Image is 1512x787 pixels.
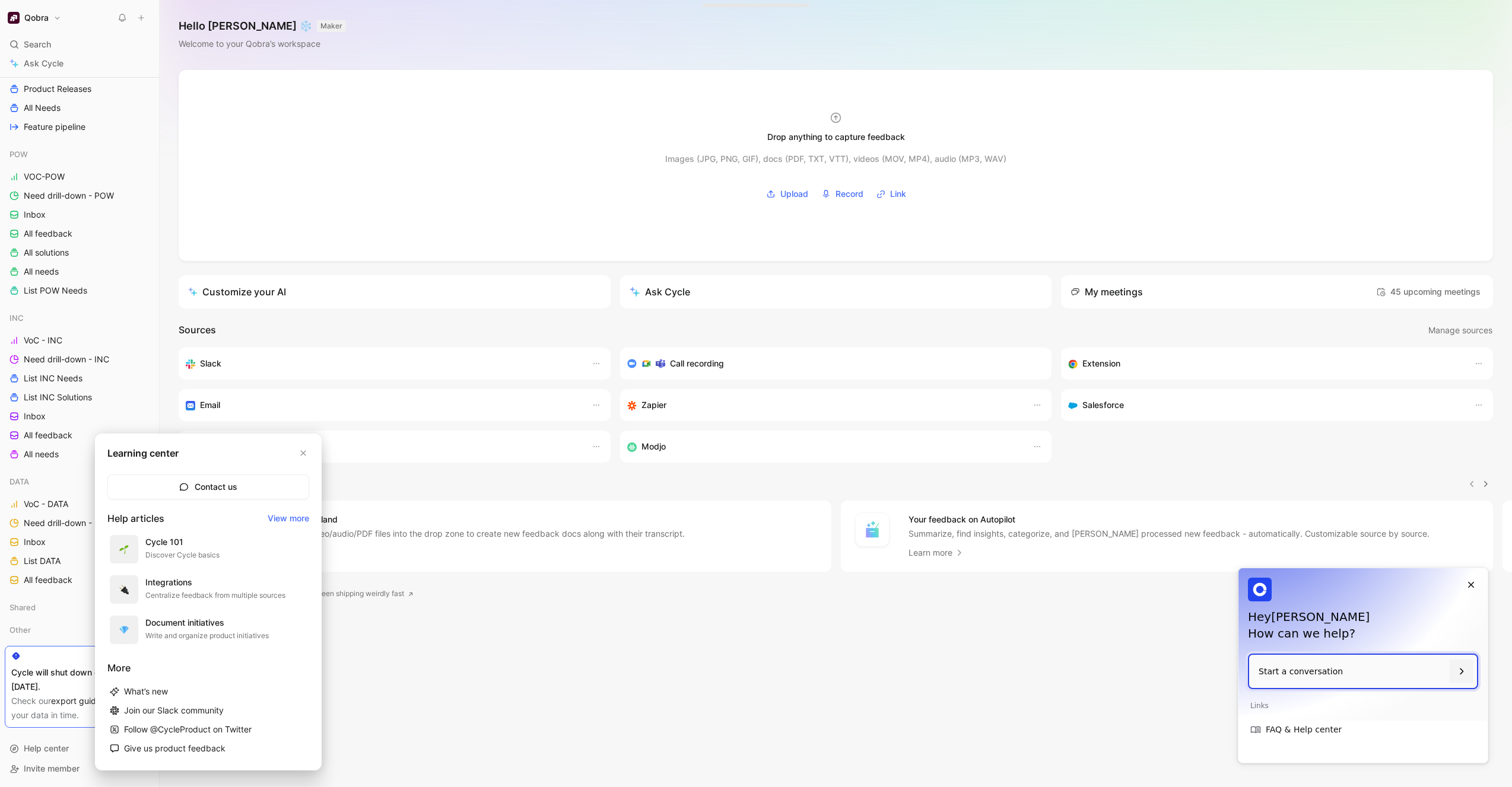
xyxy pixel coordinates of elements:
div: Cycle 101 [145,535,220,549]
div: Centralize feedback from multiple sources [145,590,285,601]
a: 🔌IntegrationsCentralize feedback from multiple sources [107,573,309,606]
img: 💎 [119,625,129,635]
div: Discover Cycle basics [145,549,220,561]
h2: Learning center [107,446,179,460]
img: 🌱 [119,544,129,554]
h3: More [107,661,309,675]
div: Document initiatives [145,616,269,630]
a: 🌱Cycle 101Discover Cycle basics [107,533,309,566]
button: Contact us [107,474,309,499]
a: Join our Slack community [107,701,309,720]
a: View more [268,511,309,525]
div: Write and organize product initiatives [145,630,269,642]
img: 🔌 [119,585,129,594]
a: 💎Document initiativesWrite and organize product initiatives [107,613,309,646]
div: Integrations [145,575,285,590]
h3: Help articles [107,511,164,525]
a: What’s new [107,682,309,701]
a: Give us product feedback [107,739,309,758]
a: Follow @CycleProduct on Twitter [107,720,309,739]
